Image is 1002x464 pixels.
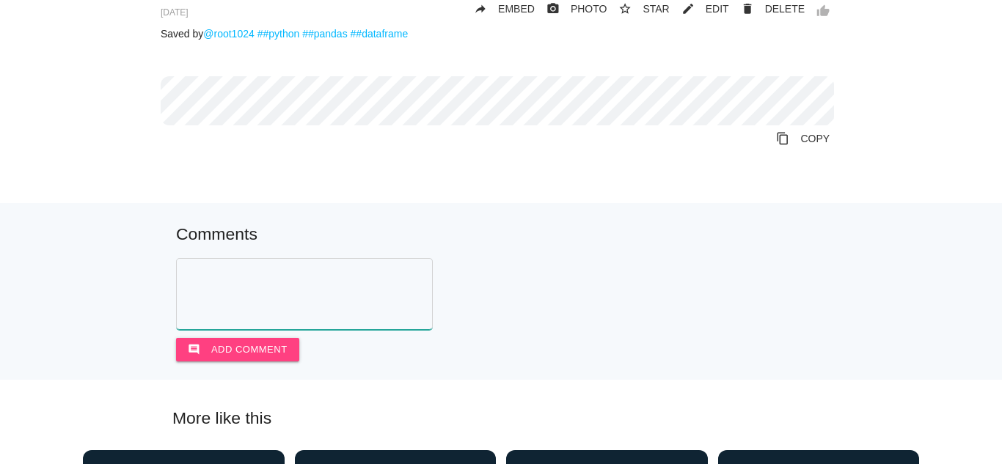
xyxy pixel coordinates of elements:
h5: Comments [176,225,826,243]
span: EDIT [706,3,729,15]
i: comment [188,338,200,361]
a: ##python [257,28,300,40]
a: @root1024 [203,28,254,40]
a: ##dataframe [351,28,409,40]
a: Copy to Clipboard [764,125,841,152]
span: DELETE [765,3,805,15]
a: ##pandas [302,28,348,40]
p: Saved by [161,28,841,40]
span: [DATE] [161,7,189,18]
i: content_copy [776,125,789,152]
span: EMBED [498,3,535,15]
h5: More like this [150,409,852,427]
span: STAR [643,3,669,15]
span: PHOTO [571,3,607,15]
button: commentAdd comment [176,338,299,361]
